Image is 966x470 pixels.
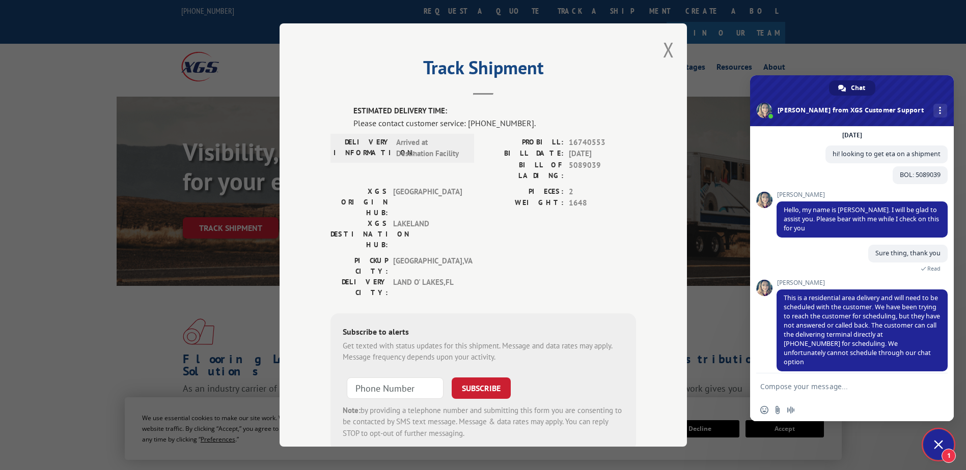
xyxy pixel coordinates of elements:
[569,137,636,149] span: 16740553
[393,186,462,218] span: [GEOGRAPHIC_DATA]
[483,197,564,209] label: WEIGHT:
[330,61,636,80] h2: Track Shipment
[829,80,875,96] a: Chat
[777,279,948,286] span: [PERSON_NAME]
[784,205,939,232] span: Hello, my name is [PERSON_NAME]. I will be glad to assist you. Please bear with me while I check ...
[483,148,564,160] label: BILL DATE:
[353,105,636,117] label: ESTIMATED DELIVERY TIME:
[927,265,941,272] span: Read
[483,186,564,198] label: PIECES:
[393,277,462,298] span: LAND O' LAKES , FL
[343,405,624,439] div: by providing a telephone number and submitting this form you are consenting to be contacted by SM...
[900,170,941,179] span: BOL: 5089039
[483,137,564,149] label: PROBILL:
[842,132,862,138] div: [DATE]
[343,326,624,340] div: Subscribe to alerts
[760,406,768,414] span: Insert an emoji
[393,218,462,250] span: LAKELAND
[452,377,511,399] button: SUBSCRIBE
[774,406,782,414] span: Send a file
[760,373,923,399] textarea: Compose your message...
[569,186,636,198] span: 2
[851,80,865,96] span: Chat
[393,255,462,277] span: [GEOGRAPHIC_DATA] , VA
[347,377,444,399] input: Phone Number
[569,148,636,160] span: [DATE]
[923,429,954,460] a: Close chat
[334,137,391,160] label: DELIVERY INFORMATION:
[330,277,388,298] label: DELIVERY CITY:
[330,255,388,277] label: PICKUP CITY:
[942,449,956,463] span: 1
[833,150,941,158] span: hi! looking to get eta on a shipment
[330,186,388,218] label: XGS ORIGIN HUB:
[396,137,465,160] span: Arrived at Destination Facility
[777,191,948,198] span: [PERSON_NAME]
[569,197,636,209] span: 1648
[343,405,361,415] strong: Note:
[330,218,388,250] label: XGS DESTINATION HUB:
[343,340,624,363] div: Get texted with status updates for this shipment. Message and data rates may apply. Message frequ...
[875,249,941,257] span: Sure thing, thank you
[784,293,940,366] span: This is a residential area delivery and will need to be scheduled with the customer. We have been...
[663,36,674,63] button: Close modal
[787,406,795,414] span: Audio message
[569,160,636,181] span: 5089039
[353,117,636,129] div: Please contact customer service: [PHONE_NUMBER].
[483,160,564,181] label: BILL OF LADING:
